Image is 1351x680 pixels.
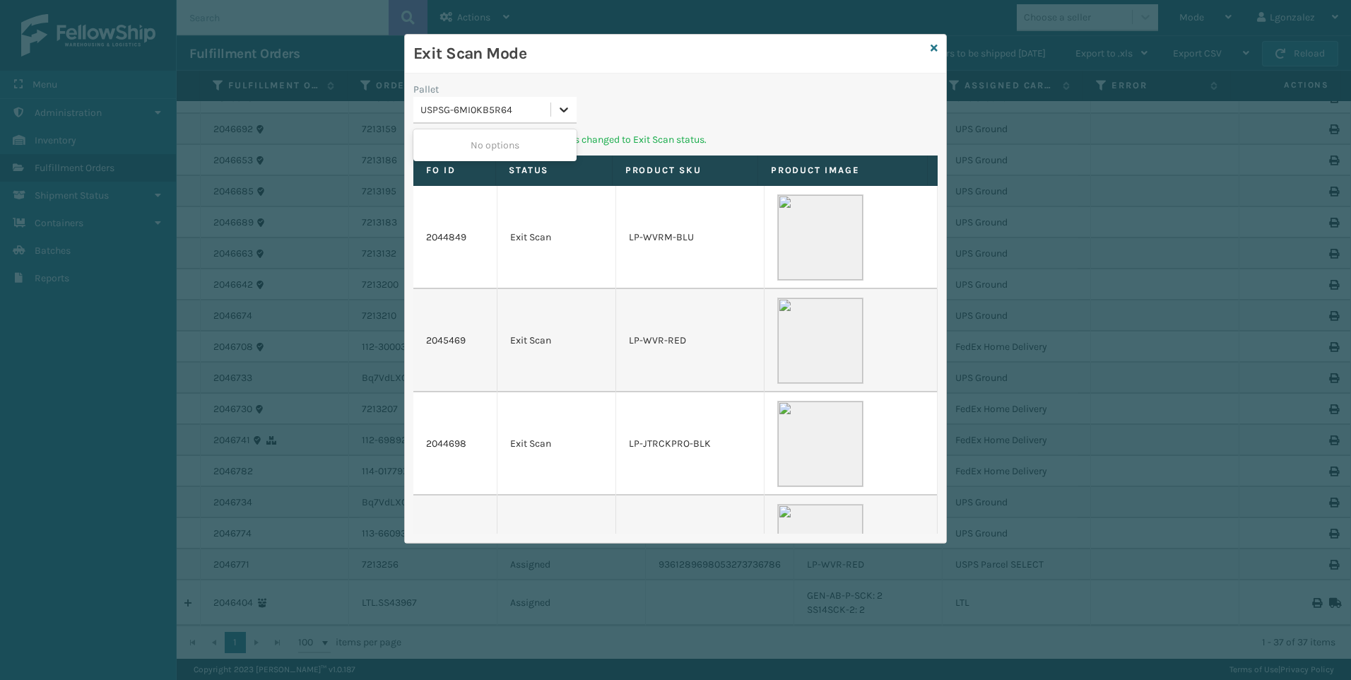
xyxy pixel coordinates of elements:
[625,164,745,177] label: Product SKU
[413,132,577,158] div: No options
[777,504,863,590] img: 51104088640_40f294f443_o-scaled-700x700.jpg
[426,334,466,348] a: 2045469
[616,392,765,496] td: LP-JTRCKPRO-BLK
[426,230,466,245] a: 2044849
[771,164,914,177] label: Product Image
[413,132,938,147] p: Pallet scanned and Fulfillment Orders changed to Exit Scan status.
[497,496,616,599] td: Exit Scan
[509,164,599,177] label: Status
[426,164,483,177] label: FO ID
[777,401,863,487] img: 51104088640_40f294f443_o-scaled-700x700.jpg
[777,194,863,281] img: 51104088640_40f294f443_o-scaled-700x700.jpg
[413,82,439,97] label: Pallet
[616,186,765,289] td: LP-WVRM-BLU
[497,289,616,392] td: Exit Scan
[777,298,863,384] img: 51104088640_40f294f443_o-scaled-700x700.jpg
[616,496,765,599] td: LP-FLXCPLS-BLU
[426,437,466,451] a: 2044698
[413,43,925,64] h3: Exit Scan Mode
[616,289,765,392] td: LP-WVR-RED
[497,392,616,496] td: Exit Scan
[497,186,616,289] td: Exit Scan
[420,102,552,117] div: USPSG-6MI0KB5R64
